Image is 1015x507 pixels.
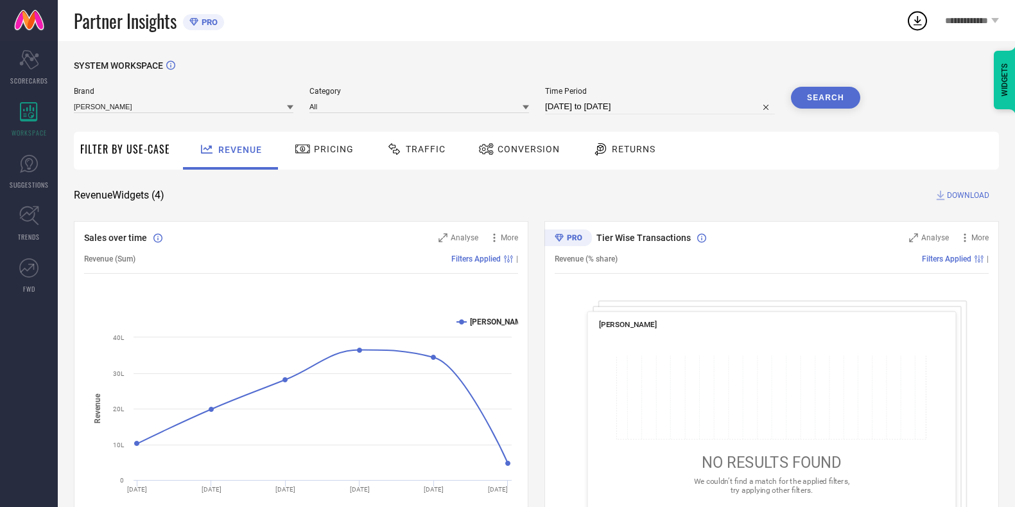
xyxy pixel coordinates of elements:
[10,76,48,85] span: SCORECARDS
[113,334,125,341] text: 40L
[93,393,102,423] tspan: Revenue
[18,232,40,242] span: TRENDS
[596,233,691,243] span: Tier Wise Transactions
[488,486,508,493] text: [DATE]
[424,486,444,493] text: [DATE]
[74,60,163,71] span: SYSTEM WORKSPACE
[987,254,989,263] span: |
[947,189,989,202] span: DOWNLOAD
[545,99,775,114] input: Select time period
[702,454,842,472] span: NO RESULTS FOUND
[599,320,657,329] span: [PERSON_NAME]
[275,486,295,493] text: [DATE]
[545,87,775,96] span: Time Period
[74,87,293,96] span: Brand
[202,486,221,493] text: [DATE]
[971,233,989,242] span: More
[218,145,262,155] span: Revenue
[544,229,592,249] div: Premium
[314,144,354,154] span: Pricing
[555,254,618,263] span: Revenue (% share)
[74,8,177,34] span: Partner Insights
[127,486,147,493] text: [DATE]
[909,233,918,242] svg: Zoom
[309,87,529,96] span: Category
[350,486,370,493] text: [DATE]
[23,284,35,294] span: FWD
[84,254,135,263] span: Revenue (Sum)
[501,233,518,242] span: More
[922,254,971,263] span: Filters Applied
[406,144,446,154] span: Traffic
[438,233,447,242] svg: Zoom
[498,144,560,154] span: Conversion
[10,180,49,190] span: SUGGESTIONS
[113,370,125,377] text: 30L
[516,254,518,263] span: |
[694,477,849,494] span: We couldn’t find a match for the applied filters, try applying other filters.
[12,128,47,138] span: WORKSPACE
[80,141,170,157] span: Filter By Use-Case
[451,254,501,263] span: Filters Applied
[113,441,125,449] text: 10L
[198,17,218,27] span: PRO
[906,9,929,32] div: Open download list
[921,233,949,242] span: Analyse
[113,405,125,413] text: 20L
[74,189,164,202] span: Revenue Widgets ( 4 )
[84,233,147,243] span: Sales over time
[451,233,478,242] span: Analyse
[612,144,655,154] span: Returns
[470,317,528,326] text: [PERSON_NAME]
[791,87,860,109] button: Search
[120,477,124,484] text: 0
